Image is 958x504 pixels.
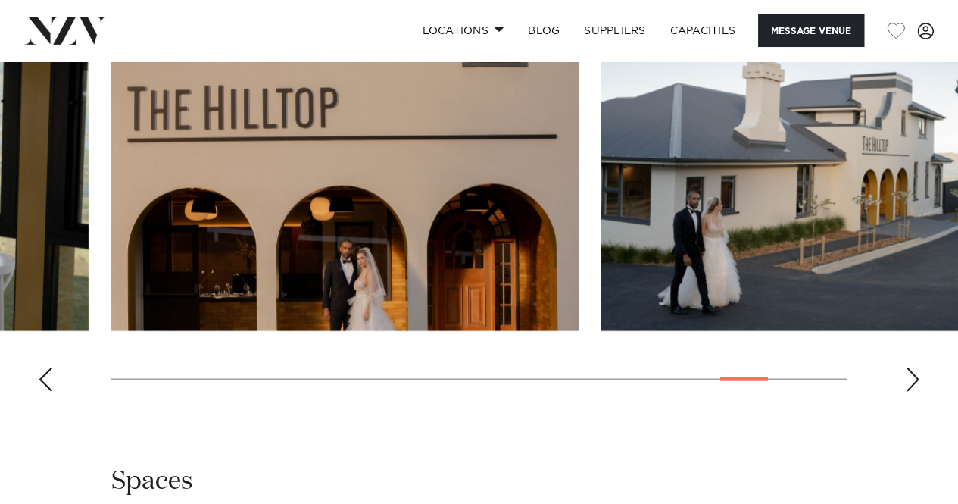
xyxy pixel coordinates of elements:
a: BLOG [516,14,572,47]
h2: Spaces [111,465,193,499]
a: Locations [410,14,516,47]
a: SUPPLIERS [572,14,657,47]
button: Message Venue [758,14,864,47]
img: nzv-logo.png [24,17,107,44]
a: Capacities [658,14,748,47]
